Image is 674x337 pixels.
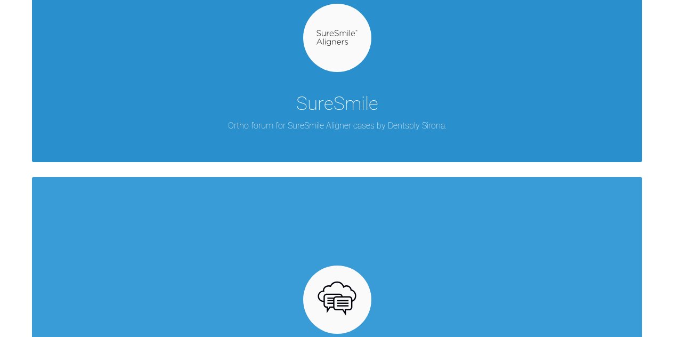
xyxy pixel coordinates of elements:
p: Ortho forum for SureSmile Aligner cases by Dentsply Sirona. [228,119,446,133]
img: suresmile.935bb804.svg [316,30,358,46]
div: SureSmile [296,89,378,119]
img: opensource.6e495855.svg [316,279,358,320]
